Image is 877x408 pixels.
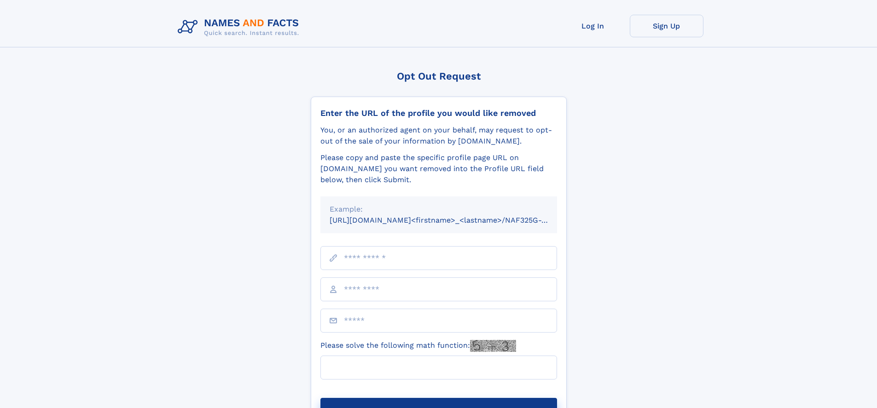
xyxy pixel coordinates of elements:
[556,15,630,37] a: Log In
[320,152,557,185] div: Please copy and paste the specific profile page URL on [DOMAIN_NAME] you want removed into the Pr...
[630,15,703,37] a: Sign Up
[320,340,516,352] label: Please solve the following math function:
[330,204,548,215] div: Example:
[311,70,567,82] div: Opt Out Request
[174,15,307,40] img: Logo Names and Facts
[320,125,557,147] div: You, or an authorized agent on your behalf, may request to opt-out of the sale of your informatio...
[320,108,557,118] div: Enter the URL of the profile you would like removed
[330,216,575,224] small: [URL][DOMAIN_NAME]<firstname>_<lastname>/NAF325G-xxxxxxxx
